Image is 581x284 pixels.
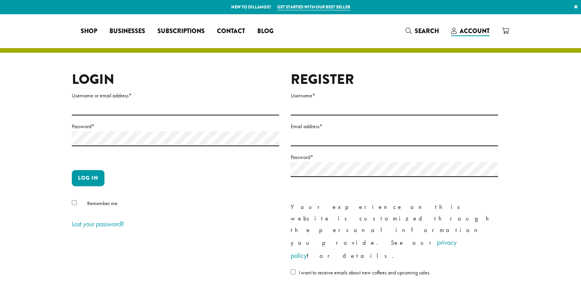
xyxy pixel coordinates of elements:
span: Account [460,27,490,35]
label: Password [72,122,279,131]
label: Username or email address [72,91,279,100]
p: Your experience on this website is customized through the personal information you provide. See o... [291,201,498,262]
a: privacy policy [291,238,457,260]
span: Businesses [109,27,145,36]
button: Log in [72,170,104,186]
h2: Register [291,71,498,88]
span: Search [415,27,439,35]
span: Contact [217,27,245,36]
h2: Login [72,71,279,88]
a: Shop [74,25,103,37]
label: Username [291,91,498,100]
span: Subscriptions [157,27,205,36]
label: Email address [291,122,498,131]
a: Get started with our best seller [277,4,350,10]
span: Shop [81,27,97,36]
span: Remember me [87,200,118,207]
span: I want to receive emails about new coffees and upcoming sales. [299,269,430,276]
label: Password [291,152,498,162]
input: I want to receive emails about new coffees and upcoming sales. [291,269,296,274]
span: Blog [257,27,273,36]
a: Lost your password? [72,219,124,228]
a: Search [399,25,445,37]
